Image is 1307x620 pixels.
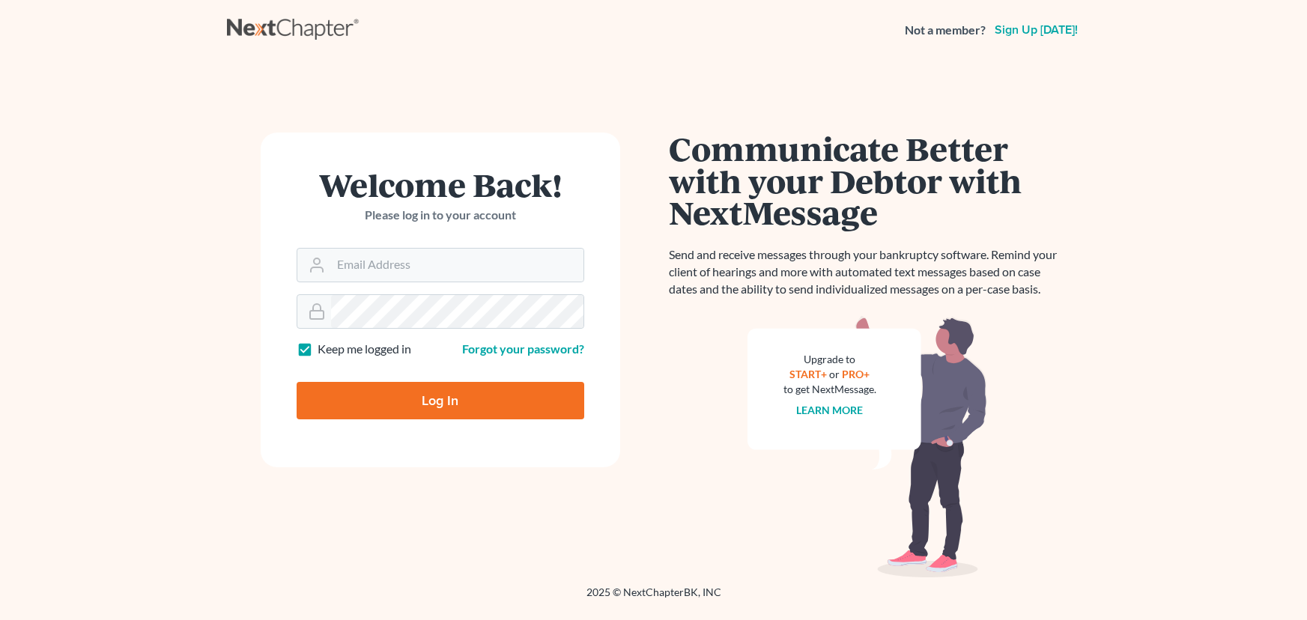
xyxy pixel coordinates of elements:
div: Upgrade to [783,352,876,367]
span: or [829,368,840,380]
a: Sign up [DATE]! [992,24,1081,36]
div: 2025 © NextChapterBK, INC [227,585,1081,612]
p: Please log in to your account [297,207,584,224]
a: Learn more [796,404,863,416]
p: Send and receive messages through your bankruptcy software. Remind your client of hearings and mo... [669,246,1066,298]
input: Email Address [331,249,583,282]
a: Forgot your password? [462,341,584,356]
div: to get NextMessage. [783,382,876,397]
a: START+ [789,368,827,380]
a: PRO+ [842,368,870,380]
img: nextmessage_bg-59042aed3d76b12b5cd301f8e5b87938c9018125f34e5fa2b7a6b67550977c72.svg [747,316,987,578]
label: Keep me logged in [318,341,411,358]
h1: Welcome Back! [297,168,584,201]
h1: Communicate Better with your Debtor with NextMessage [669,133,1066,228]
strong: Not a member? [905,22,986,39]
input: Log In [297,382,584,419]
